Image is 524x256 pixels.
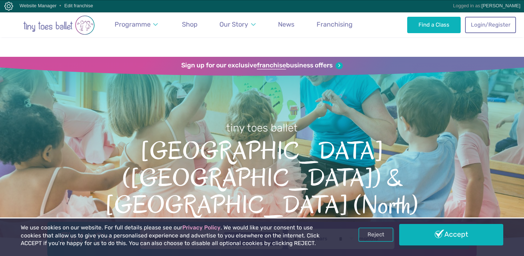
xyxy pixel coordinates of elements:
[317,20,353,28] span: Franchising
[216,16,259,33] a: Our Story
[358,228,393,241] a: Reject
[257,62,286,70] strong: franchise
[465,17,516,33] a: Login/Register
[278,20,294,28] span: News
[8,12,110,37] a: Go to home page
[115,20,151,28] span: Programme
[13,135,511,218] span: [GEOGRAPHIC_DATA] ([GEOGRAPHIC_DATA]) & [GEOGRAPHIC_DATA] (North)
[219,20,248,28] span: Our Story
[182,224,221,231] a: Privacy Policy
[181,62,342,70] a: Sign up for our exclusivefranchisebusiness offers
[21,224,334,248] p: We use cookies on our website. For full details please see our . We would like your consent to us...
[275,16,298,33] a: News
[111,16,162,33] a: Programme
[182,20,198,28] span: Shop
[226,122,298,134] small: tiny toes ballet
[179,16,201,33] a: Shop
[313,16,356,33] a: Franchising
[8,15,110,35] img: tiny toes ballet
[407,17,461,33] a: Find a Class
[399,224,503,245] a: Accept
